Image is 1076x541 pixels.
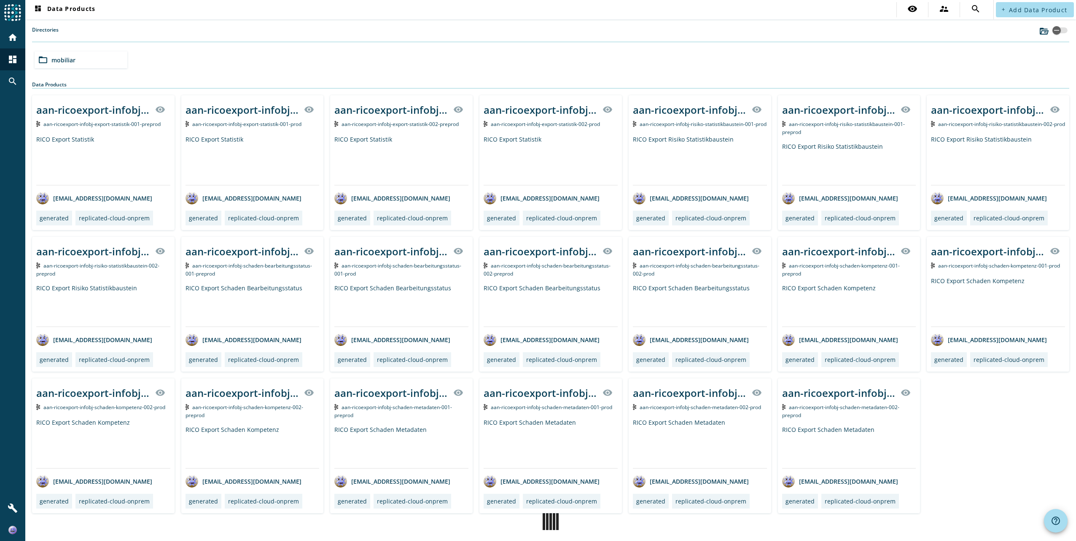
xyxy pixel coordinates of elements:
img: Kafka Topic: aan-ricoexport-infobj-schaden-metadaten-001-prod [484,404,487,410]
mat-icon: visibility [603,104,613,115]
span: Kafka Topic: aan-ricoexport-infobj-schaden-metadaten-002-prod [640,404,761,411]
img: Kafka Topic: aan-ricoexport-infobj-schaden-bearbeitungsstatus-002-prod [633,262,637,268]
img: avatar [484,192,496,204]
div: [EMAIL_ADDRESS][DOMAIN_NAME] [186,475,301,487]
img: avatar [334,333,347,346]
img: avatar [782,333,795,346]
img: Kafka Topic: aan-ricoexport-infobj-schaden-bearbeitungsstatus-001-prod [334,262,338,268]
div: generated [189,356,218,364]
img: avatar [186,475,198,487]
img: Kafka Topic: aan-ricoexport-infobj-schaden-kompetenz-001-prod [931,262,935,268]
div: [EMAIL_ADDRESS][DOMAIN_NAME] [782,192,898,204]
img: avatar [186,333,198,346]
span: Kafka Topic: aan-ricoexport-infobj-schaden-bearbeitungsstatus-001-preprod [186,262,312,277]
img: Kafka Topic: aan-ricoexport-infobj-schaden-metadaten-001-preprod [334,404,338,410]
div: RICO Export Schaden Metadaten [782,426,916,468]
img: Kafka Topic: aan-ricoexport-infobj-schaden-kompetenz-002-preprod [186,404,189,410]
div: RICO Export Risiko Statistikbaustein [36,284,170,327]
div: RICO Export Risiko Statistikbaustein [931,135,1065,185]
div: RICO Export Risiko Statistikbaustein [633,135,767,185]
mat-icon: add [1001,7,1006,12]
mat-icon: dashboard [8,54,18,64]
div: generated [487,214,516,222]
img: Kafka Topic: aan-ricoexport-infobj-schaden-kompetenz-001-preprod [782,262,786,268]
div: generated [40,214,69,222]
div: [EMAIL_ADDRESS][DOMAIN_NAME] [484,192,600,204]
img: Kafka Topic: aan-ricoexport-infobj-schaden-metadaten-002-preprod [782,404,786,410]
div: replicated-cloud-onprem [825,497,896,505]
mat-icon: build [8,503,18,513]
div: [EMAIL_ADDRESS][DOMAIN_NAME] [36,475,152,487]
span: Kafka Topic: aan-ricoexport-infobj-export-statistik-002-prod [491,121,600,128]
div: aan-ricoexport-infobj-export-statistik-002-_stage_ [334,103,448,117]
mat-icon: home [8,32,18,43]
div: aan-ricoexport-infobj-schaden-kompetenz-002-_stage_ [36,386,150,400]
div: [EMAIL_ADDRESS][DOMAIN_NAME] [633,333,749,346]
div: aan-ricoexport-infobj-schaden-bearbeitungsstatus-002-_stage_ [633,244,747,258]
span: Kafka Topic: aan-ricoexport-infobj-schaden-metadaten-001-preprod [334,404,452,419]
img: avatar [36,333,49,346]
div: replicated-cloud-onprem [675,497,746,505]
div: replicated-cloud-onprem [825,214,896,222]
label: Directories [32,26,59,42]
span: Kafka Topic: aan-ricoexport-infobj-schaden-kompetenz-002-preprod [186,404,304,419]
mat-icon: visibility [907,4,917,14]
div: [EMAIL_ADDRESS][DOMAIN_NAME] [484,475,600,487]
div: [EMAIL_ADDRESS][DOMAIN_NAME] [484,333,600,346]
div: aan-ricoexport-infobj-schaden-bearbeitungsstatus-001-_stage_ [334,244,448,258]
mat-icon: supervisor_account [939,4,949,14]
div: generated [338,214,367,222]
div: generated [338,356,367,364]
span: Data Products [33,5,95,15]
div: RICO Export Schaden Kompetenz [186,426,320,468]
div: generated [487,356,516,364]
span: Kafka Topic: aan-ricoexport-infobj-schaden-kompetenz-002-prod [43,404,165,411]
div: replicated-cloud-onprem [79,497,150,505]
mat-icon: visibility [155,388,165,398]
div: [EMAIL_ADDRESS][DOMAIN_NAME] [931,333,1047,346]
div: replicated-cloud-onprem [228,497,299,505]
div: [EMAIL_ADDRESS][DOMAIN_NAME] [782,333,898,346]
div: RICO Export Schaden Metadaten [334,426,468,468]
div: replicated-cloud-onprem [228,356,299,364]
div: aan-ricoexport-infobj-schaden-metadaten-001-_stage_ [484,386,597,400]
img: avatar [782,475,795,487]
mat-icon: help_outline [1051,516,1061,526]
div: RICO Export Schaden Kompetenz [782,284,916,327]
img: Kafka Topic: aan-ricoexport-infobj-risiko-statistikbaustein-001-prod [633,121,637,127]
div: [EMAIL_ADDRESS][DOMAIN_NAME] [782,475,898,487]
span: Kafka Topic: aan-ricoexport-infobj-schaden-bearbeitungsstatus-001-prod [334,262,461,277]
div: RICO Export Schaden Bearbeitungsstatus [484,284,618,327]
div: replicated-cloud-onprem [974,356,1044,364]
mat-icon: search [971,4,981,14]
div: generated [636,497,665,505]
div: aan-ricoexport-infobj-risiko-statistikbaustein-001-_stage_ [782,103,896,117]
div: generated [338,497,367,505]
span: Kafka Topic: aan-ricoexport-infobj-risiko-statistikbaustein-001-preprod [782,121,905,136]
mat-icon: visibility [453,104,463,115]
mat-icon: visibility [603,246,613,256]
div: [EMAIL_ADDRESS][DOMAIN_NAME] [633,475,749,487]
button: Data Products [30,2,99,17]
span: Kafka Topic: aan-ricoexport-infobj-export-statistik-001-prod [192,121,301,128]
span: Kafka Topic: aan-ricoexport-infobj-schaden-kompetenz-001-preprod [782,262,900,277]
mat-icon: visibility [901,388,911,398]
span: Kafka Topic: aan-ricoexport-infobj-export-statistik-002-preprod [342,121,459,128]
div: [EMAIL_ADDRESS][DOMAIN_NAME] [334,192,450,204]
div: aan-ricoexport-infobj-schaden-kompetenz-001-_stage_ [782,244,896,258]
img: avatar [782,192,795,204]
mat-icon: visibility [901,104,911,115]
mat-icon: visibility [155,104,165,115]
mat-icon: visibility [1050,104,1060,115]
div: replicated-cloud-onprem [79,214,150,222]
mat-icon: search [8,76,18,86]
span: Kafka Topic: aan-ricoexport-infobj-schaden-metadaten-002-preprod [782,404,900,419]
img: Kafka Topic: aan-ricoexport-infobj-export-statistik-002-preprod [334,121,338,127]
div: replicated-cloud-onprem [825,356,896,364]
mat-icon: folder_open [38,55,48,65]
img: Kafka Topic: aan-ricoexport-infobj-risiko-statistikbaustein-002-prod [931,121,935,127]
mat-icon: visibility [304,388,314,398]
img: Kafka Topic: aan-ricoexport-infobj-risiko-statistikbaustein-002-preprod [36,262,40,268]
img: avatar [334,475,347,487]
img: avatar [36,192,49,204]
